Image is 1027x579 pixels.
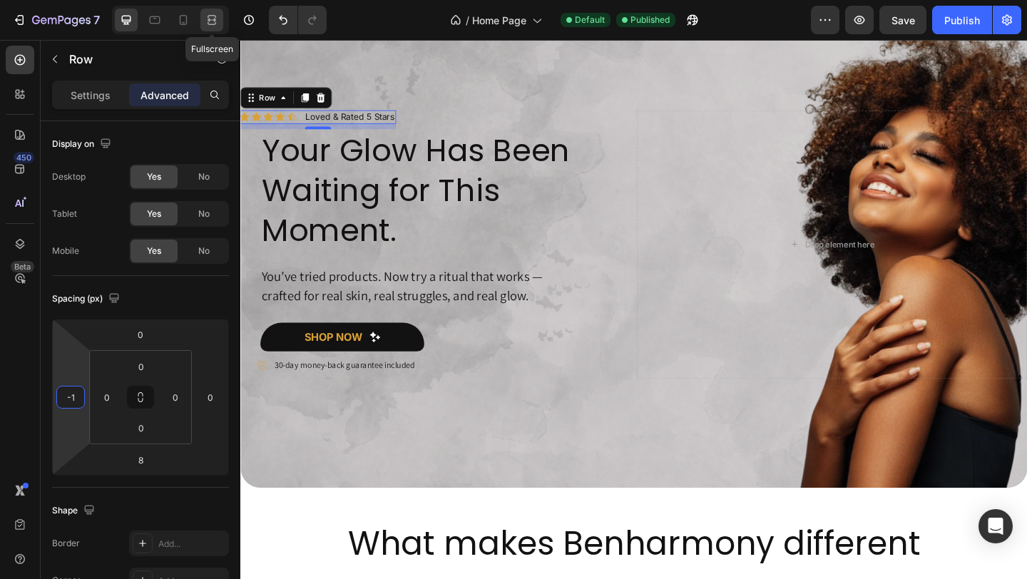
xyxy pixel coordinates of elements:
div: Drop element here [614,217,690,228]
div: Display on [52,135,114,154]
span: / [466,13,469,28]
p: 7 [93,11,100,29]
div: Add... [158,538,225,550]
span: No [198,207,210,220]
div: Open Intercom Messenger [979,509,1013,543]
button: Publish [932,6,992,34]
input: 0px [165,386,186,408]
div: 450 [14,152,34,163]
span: Home Page [472,13,526,28]
div: Beta [11,261,34,272]
input: -1 [60,386,81,408]
span: Yes [147,207,161,220]
span: Yes [147,245,161,257]
div: Publish [944,13,980,28]
p: Advanced [140,88,189,103]
span: No [198,245,210,257]
p: Row [69,51,190,68]
span: Yes [147,170,161,183]
div: Desktop [52,170,86,183]
h2: What makes Benharmony different [11,523,845,572]
span: No [198,170,210,183]
input: 0px [96,386,118,408]
div: Shape [52,501,98,521]
button: 7 [6,6,106,34]
input: 0 [126,324,155,345]
p: Settings [71,88,111,103]
div: Spacing (px) [52,289,123,309]
span: Published [630,14,670,26]
button: Save [879,6,926,34]
input: 0px [127,417,155,439]
div: Border [52,537,80,550]
div: Undo/Redo [269,6,327,34]
span: Save [891,14,915,26]
div: Tablet [52,207,77,220]
span: Default [575,14,605,26]
input: 8 [126,449,155,471]
input: 0px [127,356,155,377]
input: 0 [200,386,221,408]
div: Mobile [52,245,79,257]
iframe: Design area [240,40,1027,579]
